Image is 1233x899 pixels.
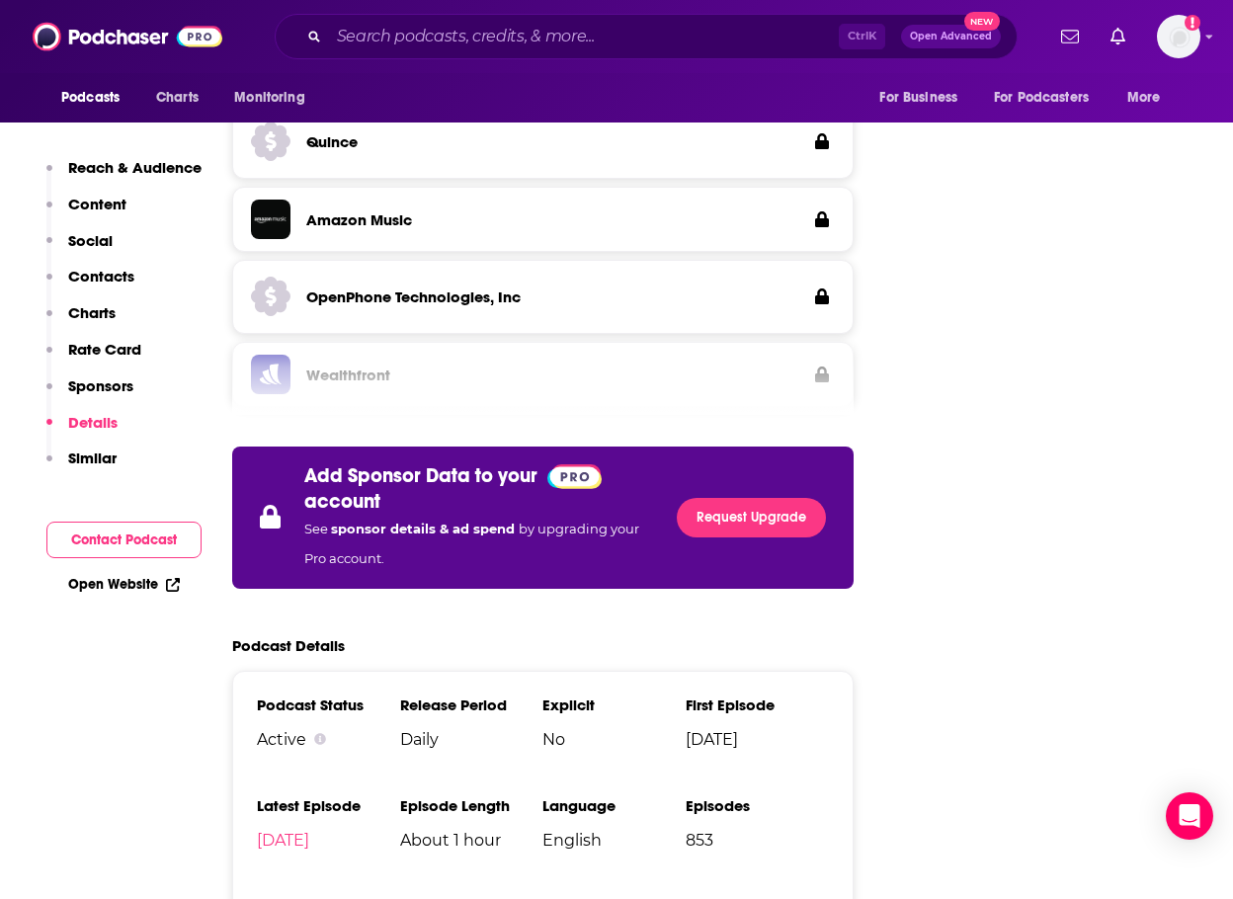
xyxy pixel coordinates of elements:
[46,303,116,340] button: Charts
[46,522,202,558] button: Contact Podcast
[677,498,826,537] a: Request Upgrade
[257,730,400,749] div: Active
[46,158,202,195] button: Reach & Audience
[331,521,519,536] span: sponsor details & ad spend
[686,730,829,749] span: [DATE]
[306,210,412,229] h3: Amazon Music
[1113,79,1186,117] button: open menu
[46,376,133,413] button: Sponsors
[400,831,543,850] span: About 1 hour
[46,231,113,268] button: Social
[542,796,686,815] h3: Language
[1053,20,1087,53] a: Show notifications dropdown
[46,340,141,376] button: Rate Card
[964,12,1000,31] span: New
[306,287,521,306] h3: OpenPhone Technologies, Inc
[1166,792,1213,840] div: Open Intercom Messenger
[257,796,400,815] h3: Latest Episode
[46,413,118,449] button: Details
[542,695,686,714] h3: Explicit
[1157,15,1200,58] img: User Profile
[400,796,543,815] h3: Episode Length
[542,730,686,749] span: No
[46,449,117,485] button: Similar
[257,831,309,850] a: [DATE]
[156,84,199,112] span: Charts
[879,84,957,112] span: For Business
[61,84,120,112] span: Podcasts
[68,576,180,593] a: Open Website
[901,25,1001,48] button: Open AdvancedNew
[1157,15,1200,58] span: Logged in as LoriBecker
[547,464,602,489] img: Podchaser Pro
[68,267,134,286] p: Contacts
[686,831,829,850] span: 853
[232,636,345,655] h2: Podcast Details
[68,376,133,395] p: Sponsors
[304,463,537,488] p: Add Sponsor Data to your
[686,695,829,714] h3: First Episode
[275,14,1018,59] div: Search podcasts, credits, & more...
[686,796,829,815] h3: Episodes
[68,231,113,250] p: Social
[400,730,543,749] span: Daily
[865,79,982,117] button: open menu
[547,462,602,488] a: Pro website
[1103,20,1133,53] a: Show notifications dropdown
[839,24,885,49] span: Ctrl K
[68,158,202,177] p: Reach & Audience
[1185,15,1200,31] svg: Add a profile image
[306,132,358,151] h3: Quince
[68,195,126,213] p: Content
[304,489,380,514] p: account
[329,21,839,52] input: Search podcasts, credits, & more...
[1157,15,1200,58] button: Show profile menu
[220,79,330,117] button: open menu
[46,267,134,303] button: Contacts
[981,79,1117,117] button: open menu
[234,84,304,112] span: Monitoring
[143,79,210,117] a: Charts
[304,514,653,573] p: See by upgrading your Pro account.
[910,32,992,41] span: Open Advanced
[68,449,117,467] p: Similar
[1127,84,1161,112] span: More
[33,18,222,55] img: Podchaser - Follow, Share and Rate Podcasts
[257,695,400,714] h3: Podcast Status
[400,695,543,714] h3: Release Period
[68,340,141,359] p: Rate Card
[47,79,145,117] button: open menu
[251,200,290,239] img: Amazon Music logo
[46,195,126,231] button: Content
[994,84,1089,112] span: For Podcasters
[68,303,116,322] p: Charts
[68,413,118,432] p: Details
[542,831,686,850] span: English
